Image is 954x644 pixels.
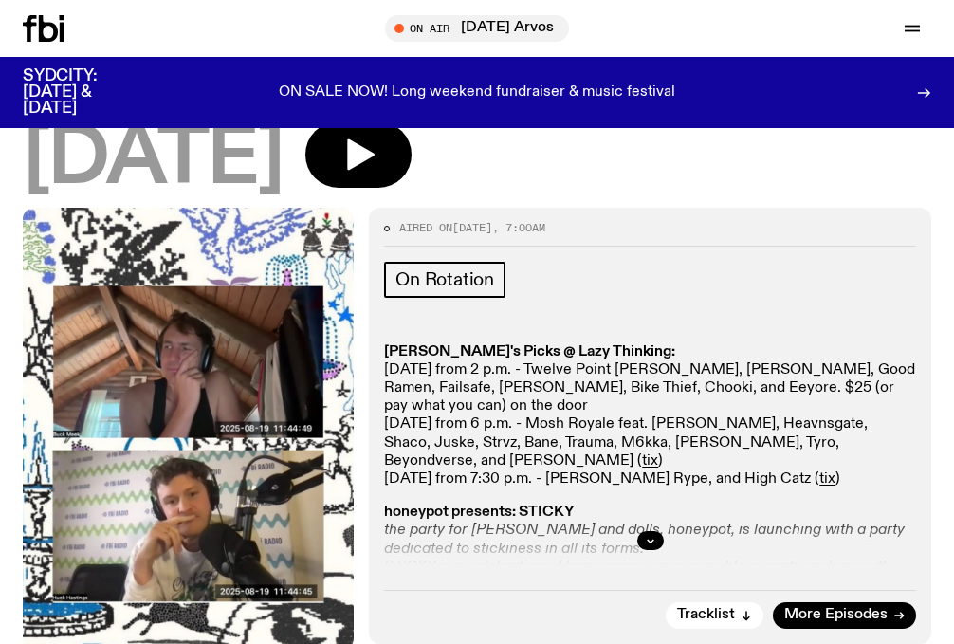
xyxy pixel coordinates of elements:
[384,344,675,359] strong: [PERSON_NAME]'s Picks @ Lazy Thinking:
[384,505,575,520] strong: honeypot presents: STICKY
[492,220,545,235] span: , 7:00am
[819,471,835,487] a: tix
[279,84,675,101] p: ON SALE NOW! Long weekend fundraiser & music festival
[395,269,494,290] span: On Rotation
[452,220,492,235] span: [DATE]
[23,121,283,198] span: [DATE]
[773,602,916,629] a: More Episodes
[666,602,763,629] button: Tracklist
[784,608,888,622] span: More Episodes
[642,453,658,469] a: tix
[677,608,735,622] span: Tracklist
[384,262,505,298] a: On Rotation
[23,68,144,117] h3: SYDCITY: [DATE] & [DATE]
[385,15,569,42] button: On Air[DATE] Arvos
[384,343,916,489] p: [DATE] from 2 p.m. - Twelve Point [PERSON_NAME], [PERSON_NAME], Good Ramen, Failsafe, [PERSON_NAM...
[399,220,452,235] span: Aired on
